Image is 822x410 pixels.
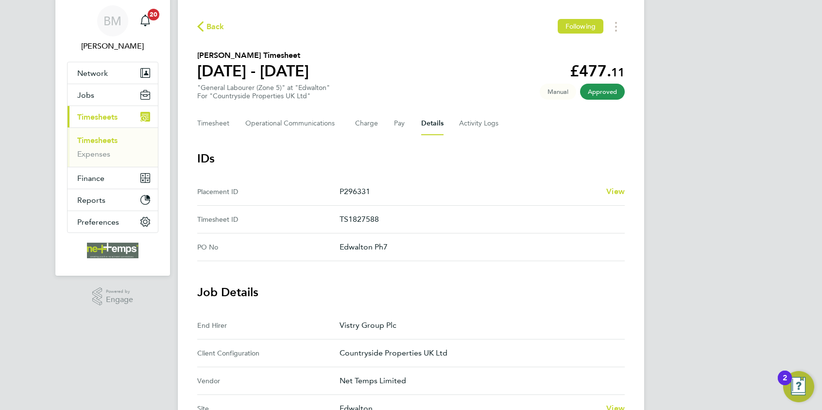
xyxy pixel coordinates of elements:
[68,189,158,211] button: Reports
[197,61,309,81] h1: [DATE] - [DATE]
[340,347,617,359] p: Countryside Properties UK Ltd
[340,186,599,197] p: P296331
[340,375,617,387] p: Net Temps Limited
[197,151,625,166] h3: IDs
[77,90,94,100] span: Jobs
[783,371,814,402] button: Open Resource Center, 2 new notifications
[68,84,158,106] button: Jobs
[197,186,340,197] div: Placement ID
[197,285,625,300] h3: Job Details
[580,84,625,100] span: This timesheet has been approved.
[197,50,309,61] h2: [PERSON_NAME] Timesheet
[197,84,330,100] div: "General Labourer (Zone 5)" at "Edwalton"
[104,15,122,27] span: BM
[67,243,158,258] a: Go to home page
[565,22,596,31] span: Following
[355,112,378,135] button: Charge
[68,167,158,189] button: Finance
[197,320,340,331] div: End Hirer
[197,375,340,387] div: Vendor
[148,9,159,20] span: 20
[87,243,138,258] img: net-temps-logo-retina.png
[245,112,340,135] button: Operational Communications
[459,112,500,135] button: Activity Logs
[68,62,158,84] button: Network
[68,106,158,127] button: Timesheets
[340,320,617,331] p: Vistry Group Plc
[77,149,110,159] a: Expenses
[77,112,118,122] span: Timesheets
[611,65,625,79] span: 11
[340,241,617,253] p: Edwalton Ph7
[540,84,576,100] span: This timesheet was manually created.
[607,19,625,34] button: Timesheets Menu
[606,186,625,197] a: View
[67,40,158,52] span: Brooke Morley
[106,287,133,296] span: Powered by
[197,347,340,359] div: Client Configuration
[77,136,118,145] a: Timesheets
[67,5,158,52] a: BM[PERSON_NAME]
[340,214,617,225] p: TS1827588
[783,378,787,391] div: 2
[197,214,340,225] div: Timesheet ID
[136,5,155,36] a: 20
[197,92,330,100] div: For "Countryside Properties UK Ltd"
[68,211,158,232] button: Preferences
[68,127,158,167] div: Timesheets
[206,21,224,33] span: Back
[558,19,603,34] button: Following
[77,174,104,183] span: Finance
[77,196,105,205] span: Reports
[106,296,133,304] span: Engage
[197,112,230,135] button: Timesheet
[394,112,406,135] button: Pay
[606,187,625,196] span: View
[197,241,340,253] div: PO No
[197,20,224,33] button: Back
[77,69,108,78] span: Network
[77,217,119,227] span: Preferences
[92,287,134,306] a: Powered byEngage
[421,112,444,135] button: Details
[570,62,625,80] app-decimal: £477.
